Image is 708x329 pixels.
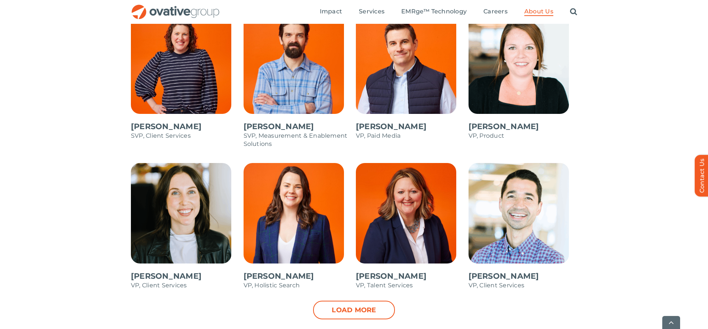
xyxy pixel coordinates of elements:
a: Careers [483,8,508,16]
span: Impact [320,8,342,15]
a: Load more [313,301,395,319]
span: EMRge™ Technology [401,8,467,15]
a: Search [570,8,577,16]
a: OG_Full_horizontal_RGB [131,4,220,11]
span: About Us [524,8,553,15]
a: Impact [320,8,342,16]
span: Services [359,8,384,15]
a: EMRge™ Technology [401,8,467,16]
a: About Us [524,8,553,16]
span: Careers [483,8,508,15]
a: Services [359,8,384,16]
